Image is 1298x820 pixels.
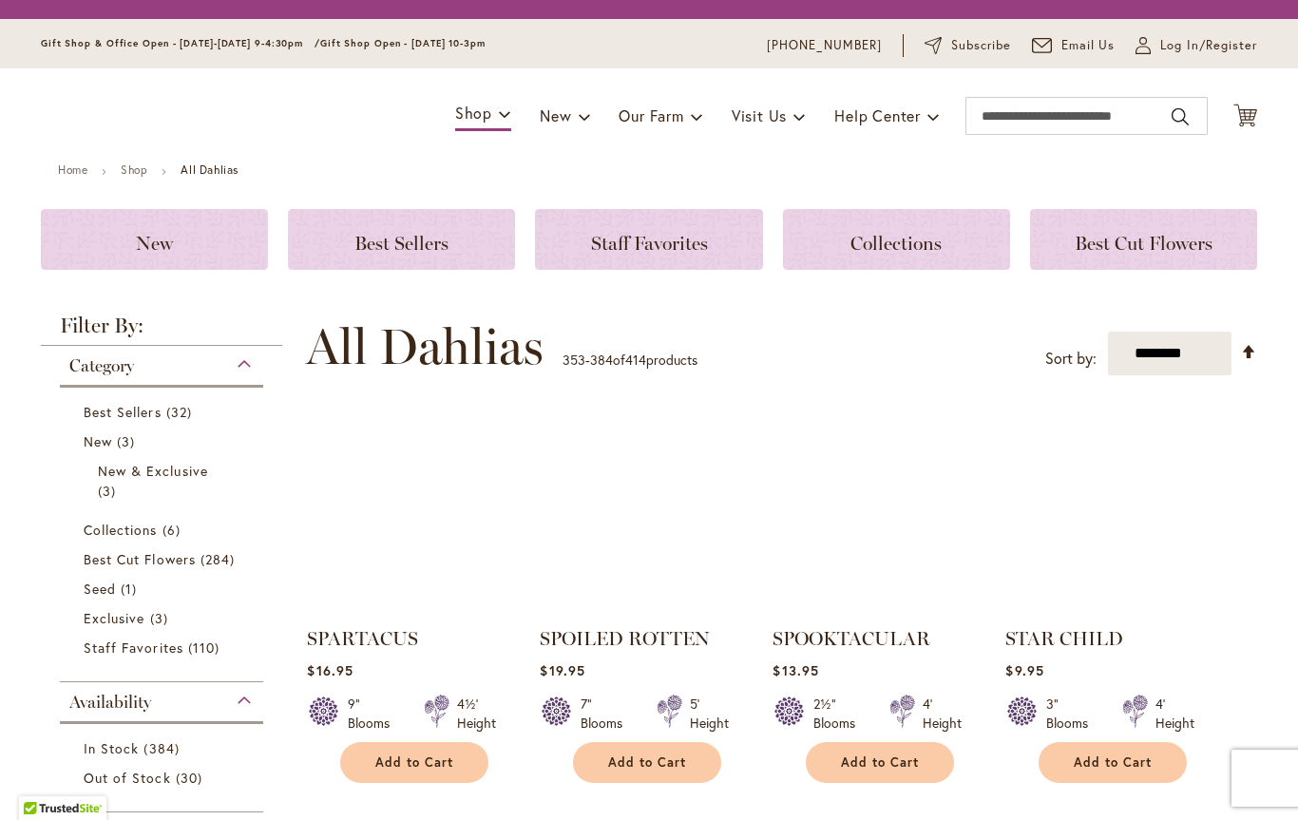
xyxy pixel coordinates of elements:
[1046,695,1099,733] div: 3" Blooms
[98,461,230,501] a: New &amp; Exclusive
[773,627,930,650] a: SPOOKTACULAR
[84,549,244,569] a: Best Cut Flowers
[84,402,244,422] a: Best Sellers
[84,520,244,540] a: Collections
[1045,341,1097,376] label: Sort by:
[732,105,787,125] span: Visit Us
[84,432,112,450] span: New
[535,209,762,270] a: Staff Favorites
[84,403,162,421] span: Best Sellers
[773,602,984,620] a: Spooktacular
[84,638,244,658] a: Staff Favorites
[1039,742,1187,783] button: Add to Cart
[783,209,1010,270] a: Collections
[84,768,244,788] a: Out of Stock 30
[84,579,244,599] a: Seed
[307,602,519,620] a: Spartacus
[84,609,144,627] span: Exclusive
[348,695,401,733] div: 9" Blooms
[143,738,183,758] span: 384
[1160,36,1257,55] span: Log In/Register
[773,661,818,679] span: $13.95
[457,695,496,733] div: 4½' Height
[307,627,418,650] a: SPARTACUS
[69,692,151,713] span: Availability
[806,742,954,783] button: Add to Cart
[1155,695,1194,733] div: 4' Height
[573,742,721,783] button: Add to Cart
[84,639,183,657] span: Staff Favorites
[41,209,268,270] a: New
[188,638,224,658] span: 110
[591,232,708,255] span: Staff Favorites
[625,351,646,369] span: 414
[84,739,139,757] span: In Stock
[540,661,584,679] span: $19.95
[813,695,867,733] div: 2½" Blooms
[834,105,921,125] span: Help Center
[1030,209,1257,270] a: Best Cut Flowers
[841,754,919,771] span: Add to Cart
[619,105,683,125] span: Our Farm
[608,754,686,771] span: Add to Cart
[925,36,1011,55] a: Subscribe
[563,345,697,375] p: - of products
[1136,36,1257,55] a: Log In/Register
[1061,36,1116,55] span: Email Us
[200,549,239,569] span: 284
[176,768,207,788] span: 30
[581,695,634,733] div: 7" Blooms
[1032,36,1116,55] a: Email Us
[320,37,486,49] span: Gift Shop Open - [DATE] 10-3pm
[84,521,158,539] span: Collections
[117,431,140,451] span: 3
[354,232,449,255] span: Best Sellers
[84,738,244,758] a: In Stock 384
[288,209,515,270] a: Best Sellers
[1074,754,1152,771] span: Add to Cart
[306,318,544,375] span: All Dahlias
[690,695,729,733] div: 5' Height
[41,315,282,346] strong: Filter By:
[84,550,196,568] span: Best Cut Flowers
[540,105,571,125] span: New
[58,162,87,177] a: Home
[540,602,752,620] a: SPOILED ROTTEN
[98,462,208,480] span: New & Exclusive
[1005,661,1043,679] span: $9.95
[162,520,185,540] span: 6
[98,481,121,501] span: 3
[540,627,710,650] a: SPOILED ROTTEN
[41,37,320,49] span: Gift Shop & Office Open - [DATE]-[DATE] 9-4:30pm /
[1005,627,1123,650] a: STAR CHILD
[590,351,613,369] span: 384
[84,431,244,451] a: New
[340,742,488,783] button: Add to Cart
[181,162,239,177] strong: All Dahlias
[563,351,585,369] span: 353
[84,769,171,787] span: Out of Stock
[767,36,882,55] a: [PHONE_NUMBER]
[150,608,173,628] span: 3
[1005,602,1217,620] a: STAR CHILD
[951,36,1011,55] span: Subscribe
[121,162,147,177] a: Shop
[850,232,942,255] span: Collections
[166,402,197,422] span: 32
[136,232,173,255] span: New
[455,103,492,123] span: Shop
[307,661,353,679] span: $16.95
[84,608,244,628] a: Exclusive
[84,580,116,598] span: Seed
[375,754,453,771] span: Add to Cart
[121,579,142,599] span: 1
[923,695,962,733] div: 4' Height
[69,355,134,376] span: Category
[1075,232,1212,255] span: Best Cut Flowers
